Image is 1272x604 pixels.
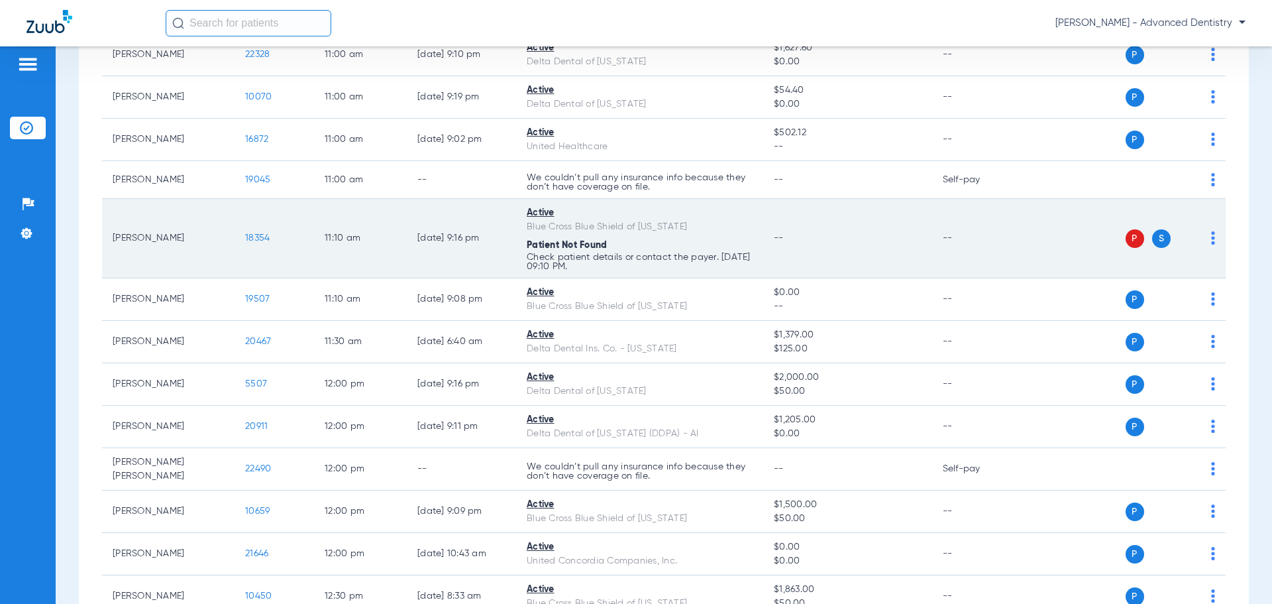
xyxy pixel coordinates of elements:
span: 5507 [245,379,267,389]
img: hamburger-icon [17,56,38,72]
td: -- [407,448,516,491]
span: $1,379.00 [774,328,921,342]
span: P [1126,131,1144,149]
p: We couldn’t pull any insurance info because they don’t have coverage on file. [527,462,753,481]
td: Self-pay [932,448,1022,491]
span: $1,627.60 [774,41,921,55]
td: 11:00 AM [314,161,407,199]
td: [PERSON_NAME] [102,406,235,448]
span: $502.12 [774,126,921,140]
img: group-dot-blue.svg [1211,547,1215,560]
img: group-dot-blue.svg [1211,335,1215,348]
td: -- [932,363,1022,406]
span: P [1126,503,1144,521]
div: United Healthcare [527,140,753,154]
span: $54.40 [774,84,921,97]
td: 12:00 PM [314,363,407,406]
img: group-dot-blue.svg [1211,292,1215,306]
div: Delta Dental of [US_STATE] [527,385,753,398]
span: 22490 [245,464,271,473]
span: 20911 [245,422,268,431]
span: $0.00 [774,97,921,111]
div: Blue Cross Blue Shield of [US_STATE] [527,512,753,526]
td: -- [932,533,1022,575]
td: [DATE] 9:09 PM [407,491,516,533]
span: P [1126,46,1144,64]
td: [PERSON_NAME] [102,119,235,161]
img: Zuub Logo [26,10,72,33]
td: [DATE] 6:40 AM [407,321,516,363]
td: 11:00 AM [314,76,407,119]
td: [PERSON_NAME] [102,199,235,278]
span: 10450 [245,591,272,601]
p: Check patient details or contact the payer. [DATE] 09:10 PM. [527,253,753,271]
span: Patient Not Found [527,241,607,250]
span: -- [774,175,784,184]
td: [PERSON_NAME] [102,278,235,321]
img: group-dot-blue.svg [1211,231,1215,245]
td: -- [932,76,1022,119]
input: Search for patients [166,10,331,36]
td: 12:00 PM [314,448,407,491]
span: -- [774,233,784,243]
td: -- [932,278,1022,321]
td: 11:10 AM [314,278,407,321]
span: P [1126,418,1144,436]
img: group-dot-blue.svg [1211,505,1215,518]
div: Delta Dental of [US_STATE] [527,55,753,69]
td: [DATE] 10:43 AM [407,533,516,575]
td: [PERSON_NAME] [102,533,235,575]
span: 19507 [245,294,270,304]
div: Active [527,413,753,427]
span: -- [774,140,921,154]
td: -- [932,119,1022,161]
td: [PERSON_NAME] [102,363,235,406]
span: 10659 [245,507,270,516]
img: group-dot-blue.svg [1211,173,1215,186]
span: 18354 [245,233,270,243]
td: 12:00 PM [314,406,407,448]
span: 21646 [245,549,268,558]
span: -- [774,464,784,473]
td: [PERSON_NAME] [102,491,235,533]
td: 11:30 AM [314,321,407,363]
span: $1,500.00 [774,498,921,512]
span: P [1126,88,1144,107]
td: 11:10 AM [314,199,407,278]
div: Active [527,206,753,220]
div: Active [527,328,753,342]
span: 19045 [245,175,270,184]
p: We couldn’t pull any insurance info because they don’t have coverage on file. [527,173,753,192]
td: [DATE] 9:19 PM [407,76,516,119]
div: Blue Cross Blue Shield of [US_STATE] [527,220,753,234]
td: -- [407,161,516,199]
td: -- [932,34,1022,76]
div: Active [527,371,753,385]
td: [DATE] 9:10 PM [407,34,516,76]
img: group-dot-blue.svg [1211,133,1215,146]
span: -- [774,300,921,314]
span: $0.00 [774,55,921,69]
img: group-dot-blue.svg [1211,48,1215,61]
span: P [1126,333,1144,351]
div: Active [527,84,753,97]
span: $0.00 [774,427,921,441]
td: [PERSON_NAME] [102,34,235,76]
td: 12:00 PM [314,491,407,533]
td: [DATE] 9:16 PM [407,363,516,406]
span: $2,000.00 [774,371,921,385]
div: Active [527,498,753,512]
span: $1,863.00 [774,583,921,597]
span: 16872 [245,135,268,144]
div: Delta Dental of [US_STATE] [527,97,753,111]
img: group-dot-blue.svg [1211,377,1215,391]
td: -- [932,491,1022,533]
td: [DATE] 9:11 PM [407,406,516,448]
img: group-dot-blue.svg [1211,462,1215,475]
span: S [1152,229,1171,248]
span: $0.00 [774,554,921,568]
td: [PERSON_NAME] [102,161,235,199]
span: [PERSON_NAME] - Advanced Dentistry [1055,17,1245,30]
span: 22328 [245,50,270,59]
td: [DATE] 9:02 PM [407,119,516,161]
